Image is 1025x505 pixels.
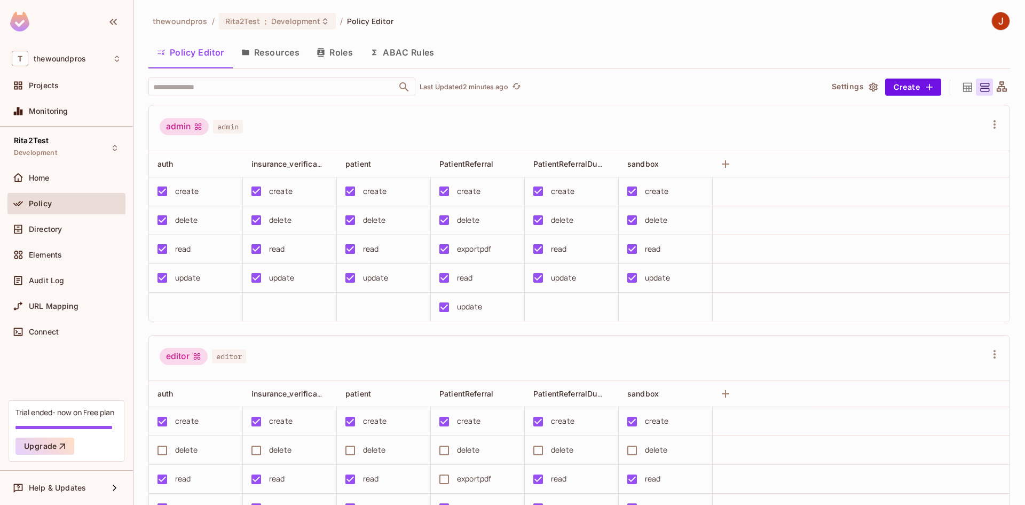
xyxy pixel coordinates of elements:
div: create [645,415,668,427]
span: admin [213,120,243,134]
span: auth [157,389,174,398]
div: create [363,185,387,197]
span: insurance_verification [251,159,330,169]
div: create [269,185,293,197]
div: delete [645,444,667,456]
span: Elements [29,251,62,259]
span: URL Mapping [29,302,78,310]
p: Last Updated 2 minutes ago [420,83,508,91]
div: read [551,473,567,485]
span: editor [212,349,246,363]
span: Development [271,16,320,26]
div: read [269,243,285,255]
div: update [175,272,200,284]
span: Audit Log [29,276,64,285]
div: update [645,272,670,284]
div: delete [551,214,573,226]
div: read [363,473,379,485]
div: create [175,415,199,427]
div: create [363,415,387,427]
div: delete [269,214,291,226]
span: sandbox [627,159,659,168]
span: patient [345,389,371,398]
button: Open [397,80,412,95]
div: admin [160,118,209,135]
button: Settings [827,79,881,96]
div: delete [269,444,291,456]
div: delete [551,444,573,456]
span: patient [345,159,371,168]
div: create [175,185,199,197]
button: ABAC Rules [361,39,443,66]
div: update [363,272,388,284]
span: PatientReferral [439,389,493,398]
div: exportpdf [457,473,491,485]
div: editor [160,348,208,365]
div: update [269,272,294,284]
div: delete [457,444,479,456]
img: Javier Amador [992,12,1010,30]
div: update [551,272,576,284]
li: / [340,16,343,26]
button: Create [885,79,941,96]
div: delete [457,214,479,226]
span: Home [29,174,50,182]
div: delete [175,444,198,456]
div: create [457,185,480,197]
img: SReyMgAAAABJRU5ErkJggg== [10,12,29,32]
span: Development [14,149,57,157]
span: PatientReferralDummy [533,159,614,169]
span: the active workspace [153,16,208,26]
div: read [175,473,191,485]
div: create [457,415,480,427]
span: Directory [29,225,62,234]
div: read [269,473,285,485]
span: Projects [29,81,59,90]
div: Trial ended- now on Free plan [15,407,114,417]
span: PatientReferral [439,159,493,168]
span: : [264,17,267,26]
div: read [457,272,473,284]
div: delete [175,214,198,226]
span: Rita2Test [225,16,260,26]
div: read [175,243,191,255]
div: read [645,243,661,255]
div: read [551,243,567,255]
button: Roles [308,39,361,66]
span: Policy Editor [347,16,394,26]
div: delete [363,214,385,226]
button: Policy Editor [148,39,233,66]
div: exportpdf [457,243,491,255]
span: Connect [29,328,59,336]
span: sandbox [627,389,659,398]
span: Policy [29,199,52,208]
div: create [551,415,574,427]
span: T [12,51,28,66]
button: refresh [510,81,523,94]
div: create [551,185,574,197]
span: PatientReferralDummy [533,389,614,399]
div: create [645,185,668,197]
span: Monitoring [29,107,68,115]
span: insurance_verification [251,389,330,399]
span: Click to refresh data [508,81,523,94]
span: Rita2Test [14,136,49,145]
div: create [269,415,293,427]
button: Upgrade [15,438,74,455]
div: read [363,243,379,255]
div: delete [363,444,385,456]
button: Resources [233,39,308,66]
span: auth [157,159,174,168]
div: read [645,473,661,485]
span: Help & Updates [29,484,86,492]
div: delete [645,214,667,226]
li: / [212,16,215,26]
span: Workspace: thewoundpros [34,55,86,63]
span: refresh [512,82,521,92]
div: update [457,301,482,313]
